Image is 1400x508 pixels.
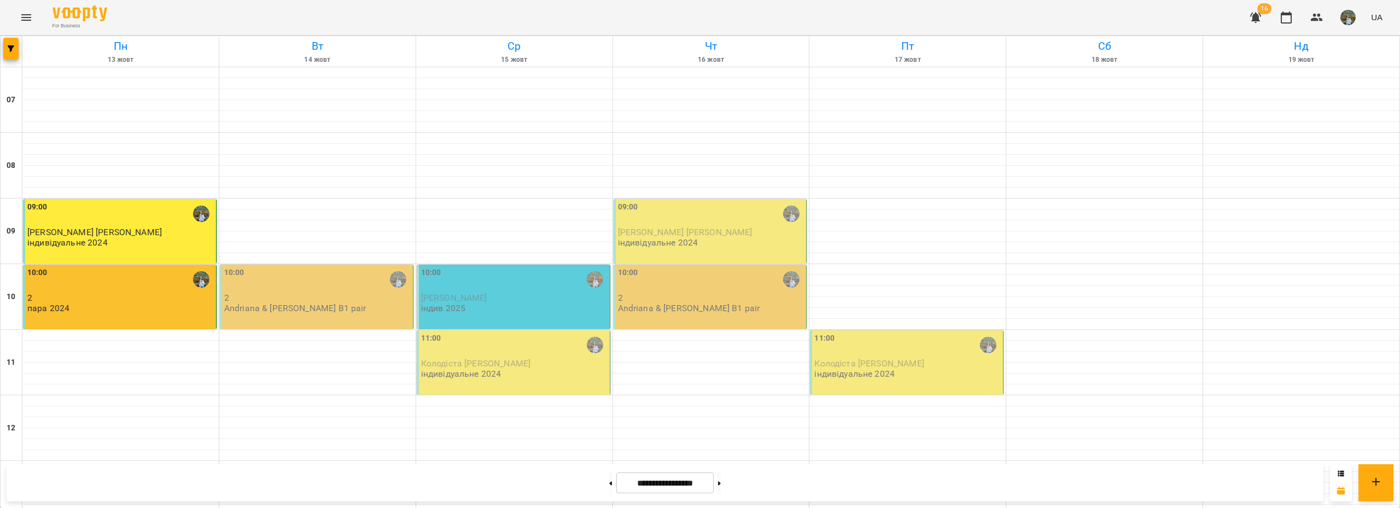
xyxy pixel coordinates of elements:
[783,206,800,222] img: Дарина Гуцало
[27,201,48,213] label: 09:00
[811,38,1004,55] h6: Пт
[1257,3,1271,14] span: 16
[1205,38,1398,55] h6: Нд
[814,358,924,369] span: Колодіста [PERSON_NAME]
[7,291,15,303] h6: 10
[1371,11,1382,23] span: UA
[418,55,611,65] h6: 15 жовт
[27,293,214,302] p: 2
[7,160,15,172] h6: 08
[390,271,406,288] img: Дарина Гуцало
[421,332,441,344] label: 11:00
[783,271,800,288] img: Дарина Гуцало
[221,38,414,55] h6: Вт
[811,55,1004,65] h6: 17 жовт
[7,357,15,369] h6: 11
[1008,55,1201,65] h6: 18 жовт
[421,303,465,313] p: індив 2025
[1367,7,1387,27] button: UA
[587,337,603,353] img: Дарина Гуцало
[814,332,835,344] label: 11:00
[27,238,108,247] p: індивідуальне 2024
[224,267,244,279] label: 10:00
[421,267,441,279] label: 10:00
[618,293,804,302] p: 2
[587,271,603,288] img: Дарина Гуцало
[7,422,15,434] h6: 12
[27,267,48,279] label: 10:00
[13,4,39,31] button: Menu
[1008,38,1201,55] h6: Сб
[421,358,530,369] span: Колодіста [PERSON_NAME]
[224,293,411,302] p: 2
[52,5,107,21] img: Voopty Logo
[221,55,414,65] h6: 14 жовт
[24,55,217,65] h6: 13 жовт
[27,303,69,313] p: пара 2024
[418,38,611,55] h6: Ср
[7,225,15,237] h6: 09
[52,22,107,30] span: For Business
[615,38,808,55] h6: Чт
[618,238,698,247] p: індивідуальне 2024
[618,227,752,237] span: [PERSON_NAME] [PERSON_NAME]
[1205,55,1398,65] h6: 19 жовт
[193,271,209,288] img: Дарина Гуцало
[224,303,366,313] p: Andriana & [PERSON_NAME] B1 pair
[814,369,895,378] p: індивідуальне 2024
[615,55,808,65] h6: 16 жовт
[618,267,638,279] label: 10:00
[421,369,501,378] p: індивідуальне 2024
[1340,10,1356,25] img: 3d28a0deb67b6f5672087bb97ef72b32.jpg
[421,293,487,303] span: [PERSON_NAME]
[7,94,15,106] h6: 07
[193,206,209,222] img: Дарина Гуцало
[980,337,996,353] img: Дарина Гуцало
[27,227,162,237] span: [PERSON_NAME] [PERSON_NAME]
[618,303,760,313] p: Andriana & [PERSON_NAME] B1 pair
[618,201,638,213] label: 09:00
[24,38,217,55] h6: Пн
